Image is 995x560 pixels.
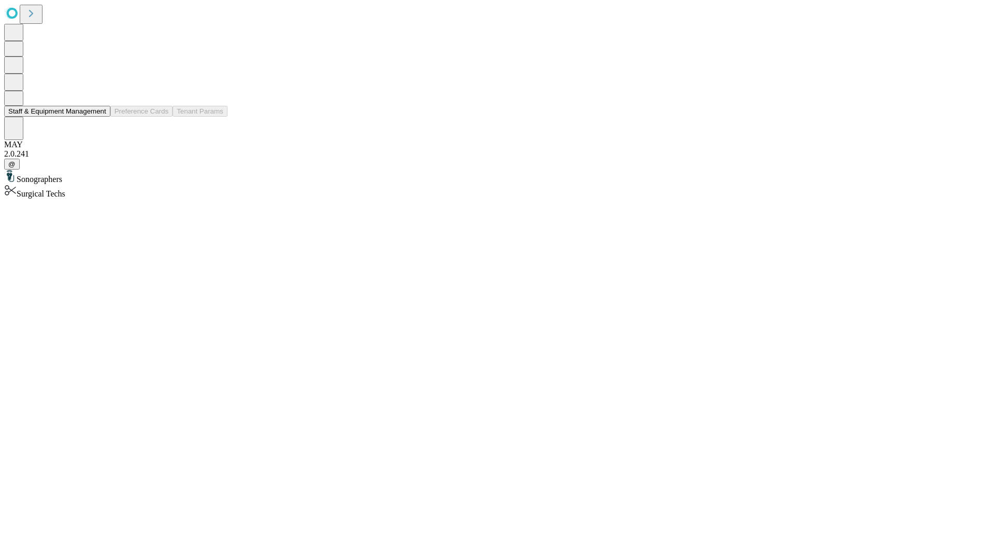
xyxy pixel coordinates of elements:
[4,140,991,149] div: MAY
[8,160,16,168] span: @
[4,159,20,170] button: @
[4,149,991,159] div: 2.0.241
[4,170,991,184] div: Sonographers
[4,106,110,117] button: Staff & Equipment Management
[4,184,991,199] div: Surgical Techs
[110,106,173,117] button: Preference Cards
[173,106,228,117] button: Tenant Params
